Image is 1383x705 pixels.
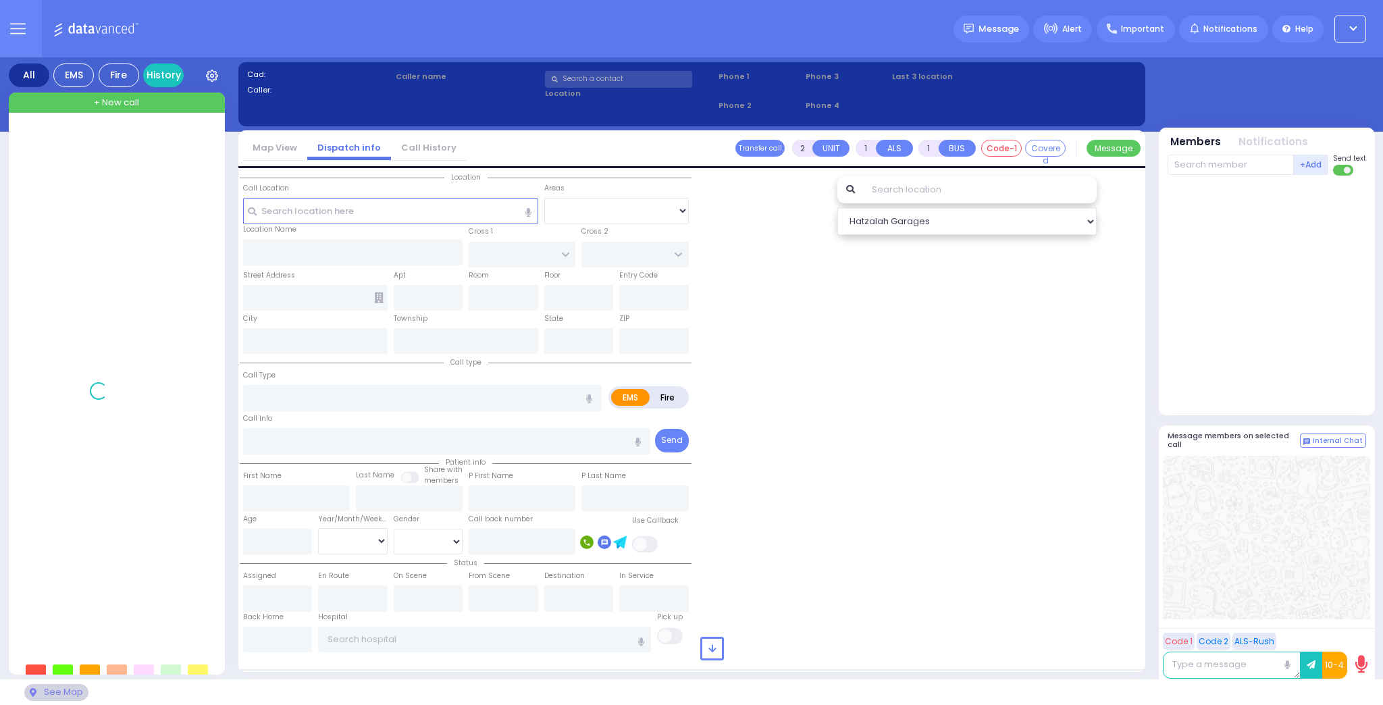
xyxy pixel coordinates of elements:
span: Internal Chat [1313,436,1363,446]
button: Members [1170,134,1221,150]
input: Search hospital [318,627,651,652]
label: Age [243,514,257,525]
button: Code-1 [981,140,1022,157]
label: Back Home [243,612,284,623]
div: See map [24,684,88,701]
span: Phone 1 [719,71,801,82]
label: En Route [318,571,349,581]
label: P Last Name [581,471,626,481]
a: History [143,63,184,87]
label: In Service [619,571,654,581]
span: Other building occupants [374,292,384,303]
label: Entry Code [619,270,658,281]
button: +Add [1294,155,1329,175]
button: BUS [939,140,976,157]
label: Fire [649,389,687,406]
small: Share with [424,465,463,475]
label: Gender [394,514,419,525]
label: Apt [394,270,406,281]
label: State [544,313,563,324]
button: Notifications [1238,134,1308,150]
label: Hospital [318,612,348,623]
div: Year/Month/Week/Day [318,514,388,525]
label: Call Info [243,413,272,424]
label: Last 3 location [892,71,1014,82]
label: Destination [544,571,585,581]
button: UNIT [812,140,850,157]
span: Location [444,172,488,182]
label: Use Callback [632,515,679,526]
label: Location [545,88,714,99]
label: P First Name [469,471,513,481]
label: Street Address [243,270,295,281]
label: Room [469,270,489,281]
input: Search location here [243,198,538,224]
a: Map View [242,141,307,154]
span: Phone 2 [719,100,801,111]
input: Search a contact [545,71,692,88]
label: Cross 1 [469,226,493,237]
label: Cross 2 [581,226,608,237]
input: Search member [1168,155,1294,175]
label: Last Name [356,470,394,481]
button: ALS-Rush [1232,633,1276,650]
span: Send text [1333,153,1366,163]
div: All [9,63,49,87]
button: Send [655,429,689,452]
label: EMS [611,389,650,406]
div: EMS [53,63,94,87]
span: Patient info [439,457,492,467]
span: Message [978,22,1019,36]
label: Township [394,313,427,324]
span: Phone 3 [806,71,888,82]
a: Dispatch info [307,141,391,154]
span: Alert [1062,23,1082,35]
img: comment-alt.png [1303,438,1310,445]
span: Help [1295,23,1313,35]
span: Important [1121,23,1164,35]
button: Internal Chat [1300,434,1366,448]
span: + New call [94,96,139,109]
label: City [243,313,257,324]
label: From Scene [469,571,510,581]
label: Assigned [243,571,276,581]
label: Location Name [243,224,296,235]
span: Phone 4 [806,100,888,111]
img: message.svg [964,24,974,34]
label: Call Location [243,183,289,194]
label: ZIP [619,313,629,324]
div: Fire [99,63,139,87]
img: Logo [53,20,143,37]
input: Search location [863,176,1097,203]
label: Turn off text [1333,163,1355,177]
a: Call History [391,141,467,154]
button: Code 2 [1197,633,1230,650]
button: 10-4 [1322,652,1347,679]
label: Call Type [243,370,276,381]
label: Call back number [469,514,533,525]
h5: Message members on selected call [1168,432,1300,449]
label: First Name [243,471,282,481]
span: Notifications [1203,23,1257,35]
label: Pick up [657,612,683,623]
span: Call type [444,357,488,367]
button: ALS [876,140,913,157]
button: Message [1087,140,1141,157]
label: Floor [544,270,560,281]
span: Status [447,558,484,568]
label: Cad: [247,69,392,80]
label: Caller name [396,71,540,82]
button: Covered [1025,140,1066,157]
label: Areas [544,183,565,194]
button: Code 1 [1163,633,1195,650]
span: members [424,475,459,486]
button: Transfer call [735,140,785,157]
label: Caller: [247,84,392,96]
label: On Scene [394,571,427,581]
